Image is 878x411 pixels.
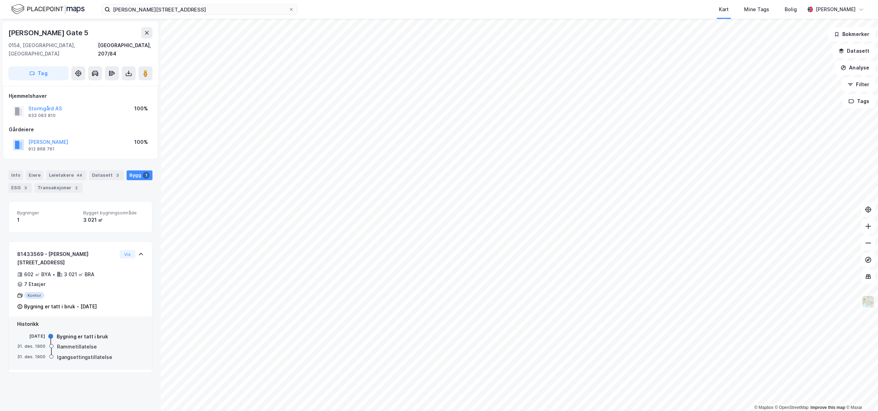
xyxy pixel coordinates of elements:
a: OpenStreetMap [775,405,809,410]
div: Bygning er tatt i bruk [57,332,108,341]
div: Kart [719,5,729,14]
div: 912 868 761 [28,146,55,152]
div: 3 021 ㎡ [83,216,144,224]
div: Igangsettingstillatelse [57,353,112,361]
div: Hjemmelshaver [9,92,152,100]
div: Eiere [26,170,43,180]
div: [PERSON_NAME] [816,5,856,14]
div: [GEOGRAPHIC_DATA], 207/84 [98,41,152,58]
div: Rammetillatelse [57,343,97,351]
div: Bygning er tatt i bruk - [DATE] [24,302,97,311]
div: 0154, [GEOGRAPHIC_DATA], [GEOGRAPHIC_DATA] [8,41,98,58]
div: 3 021 ㎡ BRA [64,270,94,279]
div: [PERSON_NAME] Gate 5 [8,27,90,38]
input: Søk på adresse, matrikkel, gårdeiere, leietakere eller personer [110,4,288,15]
div: Gårdeiere [9,125,152,134]
button: Analyse [835,61,875,75]
button: Filter [842,78,875,91]
div: Bygg [127,170,152,180]
div: [DATE] [17,333,45,339]
img: Z [862,295,875,308]
div: ESG [8,183,32,193]
img: logo.f888ab2527a4732fd821a326f86c7f29.svg [11,3,85,15]
button: Datasett [833,44,875,58]
div: 1 [17,216,78,224]
iframe: Chat Widget [843,377,878,411]
div: Transaksjoner [35,183,83,193]
span: Bygget bygningsområde [83,210,144,216]
div: Mine Tags [744,5,769,14]
div: 100% [134,104,148,113]
div: 2 [73,184,80,191]
div: 3 [22,184,29,191]
a: Improve this map [811,405,845,410]
div: 3 [114,172,121,179]
div: 81433569 - [PERSON_NAME][STREET_ADDRESS] [17,250,117,267]
a: Mapbox [754,405,773,410]
div: 31. des. 1900 [17,354,46,360]
div: 1 [143,172,150,179]
div: 44 [75,172,84,179]
div: Bolig [785,5,797,14]
div: 7 Etasjer [24,280,45,288]
span: Bygninger [17,210,78,216]
button: Vis [120,250,135,258]
button: Tags [843,94,875,108]
div: 933 083 810 [28,113,56,118]
button: Bokmerker [828,27,875,41]
div: Datasett [89,170,124,180]
div: Historikk [17,320,144,328]
div: • [52,272,55,277]
div: Leietakere [46,170,86,180]
div: 602 ㎡ BYA [24,270,51,279]
div: 31. des. 1900 [17,343,46,350]
div: Info [8,170,23,180]
div: 100% [134,138,148,146]
button: Tag [8,66,69,80]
